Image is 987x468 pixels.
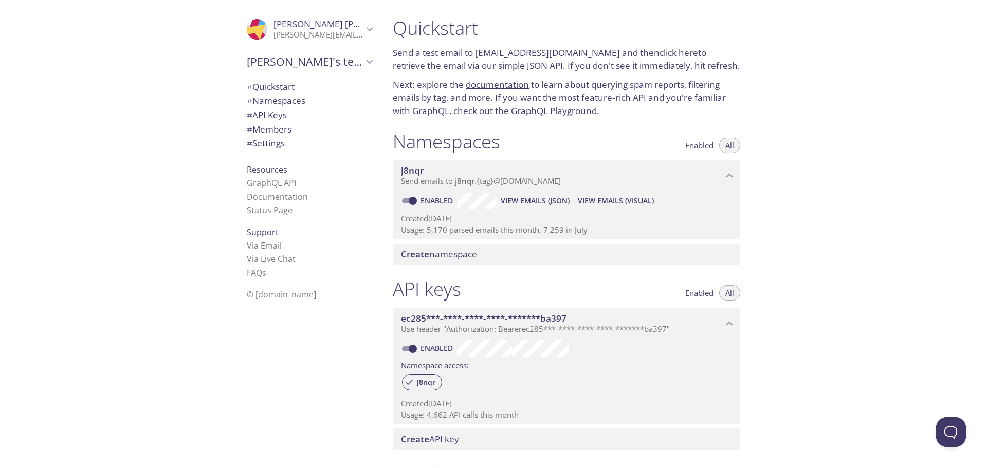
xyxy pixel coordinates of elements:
div: j8nqr [402,374,442,390]
button: Enabled [679,285,720,301]
a: Via Live Chat [247,253,296,265]
span: # [247,137,252,149]
span: Send emails to . {tag} @[DOMAIN_NAME] [401,176,561,186]
a: FAQ [247,267,266,278]
div: Namespaces [239,93,380,108]
a: Via Email [247,240,282,251]
span: Members [247,123,291,135]
span: Support [247,227,279,238]
a: documentation [466,79,529,90]
a: Enabled [419,343,457,353]
a: Status Page [247,204,293,216]
div: Loretta's team [239,48,380,75]
div: Akhil Gopalakrishnan [239,12,380,46]
div: Create namespace [393,244,740,265]
h1: Namespaces [393,130,500,153]
div: j8nqr namespace [393,160,740,192]
span: [PERSON_NAME] [PERSON_NAME] [273,18,414,30]
span: # [247,109,252,121]
span: © [DOMAIN_NAME] [247,289,316,300]
span: # [247,81,252,92]
p: Send a test email to and then to retrieve the email via our simple JSON API. If you don't see it ... [393,46,740,72]
span: Namespaces [247,95,305,106]
iframe: Help Scout Beacon - Open [936,417,966,447]
span: [PERSON_NAME]'s team [247,54,363,69]
a: GraphQL Playground [511,105,597,117]
span: Settings [247,137,285,149]
span: s [262,267,266,278]
a: click here [660,47,698,59]
div: API Keys [239,108,380,122]
p: Created [DATE] [401,213,732,224]
span: j8nqr [455,176,474,186]
a: [EMAIL_ADDRESS][DOMAIN_NAME] [475,47,620,59]
button: All [719,285,740,301]
p: Created [DATE] [401,398,732,409]
p: Usage: 4,662 API calls this month [401,409,732,420]
span: # [247,95,252,106]
span: # [247,123,252,135]
span: j8nqr [411,378,442,387]
p: Usage: 5,170 parsed emails this month, 7,259 in July [401,224,732,235]
span: API key [401,433,459,445]
p: Next: explore the to learn about querying spam reports, filtering emails by tag, and more. If you... [393,78,740,118]
div: Create API Key [393,428,740,450]
h1: Quickstart [393,16,740,40]
button: View Emails (JSON) [497,193,574,209]
h1: API keys [393,277,461,301]
span: j8nqr [401,164,424,176]
span: Create [401,433,429,445]
span: API Keys [247,109,287,121]
button: All [719,138,740,153]
span: Quickstart [247,81,295,92]
div: Quickstart [239,80,380,94]
a: Enabled [419,196,457,205]
button: Enabled [679,138,720,153]
p: [PERSON_NAME][EMAIL_ADDRESS][PERSON_NAME][DOMAIN_NAME] [273,30,363,40]
a: GraphQL API [247,177,296,189]
label: Namespace access: [401,357,469,372]
span: Create [401,248,429,260]
span: View Emails (Visual) [578,195,654,207]
button: View Emails (Visual) [574,193,658,209]
span: Resources [247,164,287,175]
div: Members [239,122,380,137]
span: View Emails (JSON) [501,195,570,207]
span: namespace [401,248,477,260]
a: Documentation [247,191,308,202]
div: Team Settings [239,136,380,151]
